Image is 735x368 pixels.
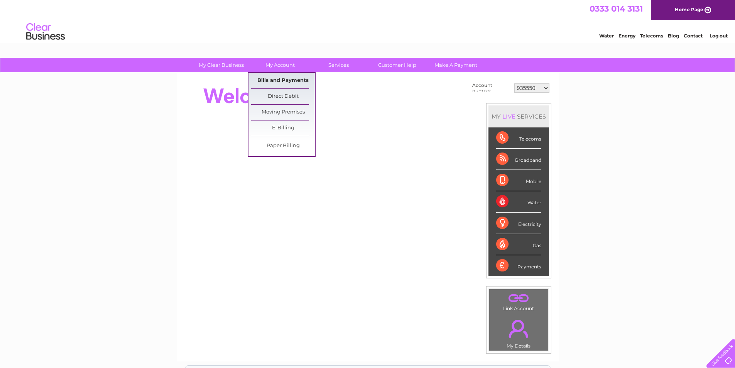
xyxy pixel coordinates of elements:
[491,315,546,342] a: .
[496,213,541,234] div: Electricity
[501,113,517,120] div: LIVE
[489,289,549,313] td: Link Account
[496,149,541,170] div: Broadband
[488,105,549,127] div: MY SERVICES
[186,4,550,37] div: Clear Business is a trading name of Verastar Limited (registered in [GEOGRAPHIC_DATA] No. 3667643...
[496,234,541,255] div: Gas
[496,255,541,276] div: Payments
[618,33,635,39] a: Energy
[26,20,65,44] img: logo.png
[684,33,703,39] a: Contact
[710,33,728,39] a: Log out
[489,313,549,351] td: My Details
[251,105,315,120] a: Moving Premises
[251,89,315,104] a: Direct Debit
[668,33,679,39] a: Blog
[496,127,541,149] div: Telecoms
[251,73,315,88] a: Bills and Payments
[496,191,541,212] div: Water
[251,120,315,136] a: E-Billing
[365,58,429,72] a: Customer Help
[491,291,546,305] a: .
[590,4,643,14] a: 0333 014 3131
[640,33,663,39] a: Telecoms
[248,58,312,72] a: My Account
[599,33,614,39] a: Water
[307,58,370,72] a: Services
[470,81,512,95] td: Account number
[496,170,541,191] div: Mobile
[189,58,253,72] a: My Clear Business
[424,58,488,72] a: Make A Payment
[251,138,315,154] a: Paper Billing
